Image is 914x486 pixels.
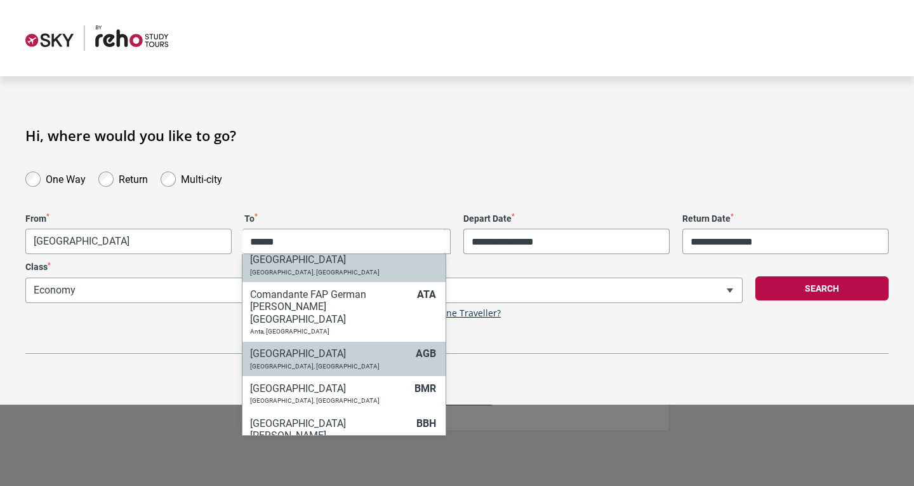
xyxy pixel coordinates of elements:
[755,276,889,300] button: Search
[250,328,410,335] p: Anta, [GEOGRAPHIC_DATA]
[25,229,232,254] span: Melbourne Airport
[250,348,409,360] h6: [GEOGRAPHIC_DATA]
[416,417,436,429] span: BBH
[250,417,409,442] h6: [GEOGRAPHIC_DATA][PERSON_NAME]
[250,397,407,405] p: [GEOGRAPHIC_DATA], [GEOGRAPHIC_DATA]
[25,213,232,224] label: From
[414,382,436,395] span: BMR
[390,262,743,273] label: Travellers
[26,229,231,253] span: Melbourne Airport
[463,213,670,224] label: Depart Date
[244,213,451,224] label: To
[46,170,86,186] label: One Way
[26,278,377,302] span: Economy
[250,382,407,395] h6: [GEOGRAPHIC_DATA]
[250,288,410,325] h6: Comandante FAP German [PERSON_NAME][GEOGRAPHIC_DATA]
[250,269,409,276] p: [GEOGRAPHIC_DATA], [GEOGRAPHIC_DATA]
[25,127,889,144] h1: Hi, where would you like to go?
[250,363,409,370] p: [GEOGRAPHIC_DATA], [GEOGRAPHIC_DATA]
[391,278,742,302] span: 1 Adult
[416,348,436,360] span: AGB
[390,278,743,303] span: 1 Adult
[181,170,222,186] label: Multi-city
[25,278,378,303] span: Economy
[242,229,445,254] input: Search
[25,262,378,273] label: Class
[682,213,889,224] label: Return Date
[119,170,148,186] label: Return
[417,288,436,300] span: ATA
